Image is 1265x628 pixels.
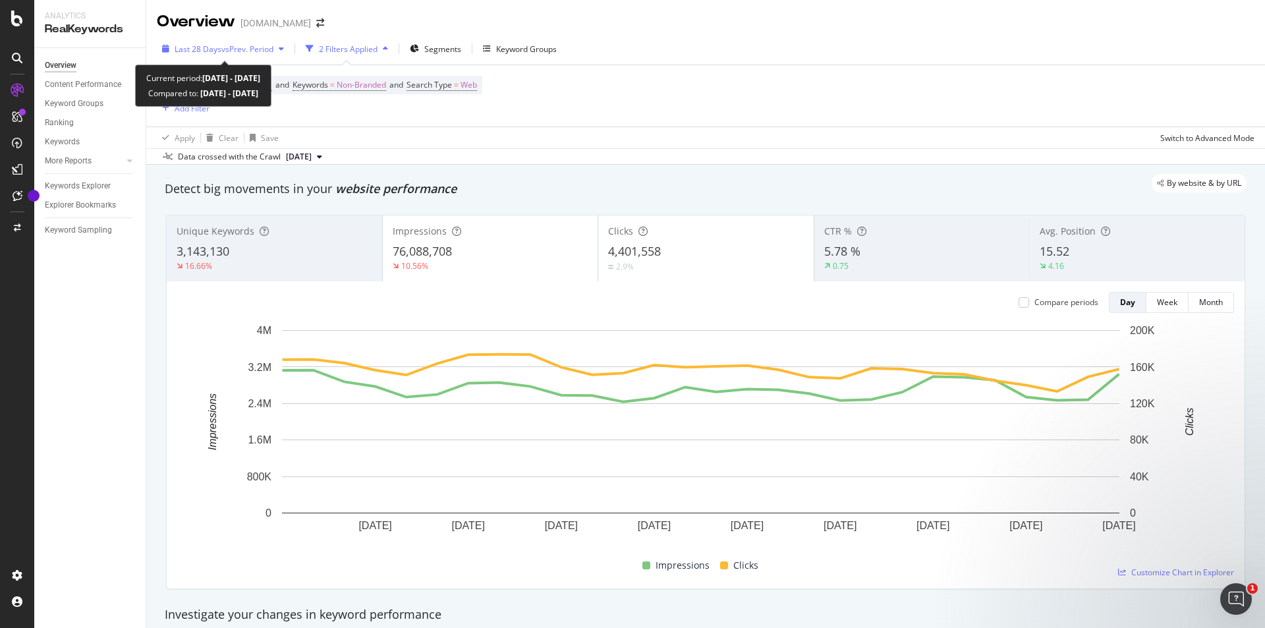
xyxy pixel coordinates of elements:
div: Keyword Groups [496,43,557,55]
div: Content Performance [45,78,121,92]
text: [DATE] [545,520,578,531]
text: Impressions [207,393,218,450]
text: 120K [1130,398,1155,409]
div: 2 Filters Applied [319,43,378,55]
div: 10.56% [401,260,428,271]
span: 3,143,130 [177,243,229,259]
button: Segments [405,38,466,59]
button: Apply [157,127,195,148]
text: [DATE] [731,520,764,531]
span: and [275,79,289,90]
div: Add Filter [175,103,210,114]
svg: A chart. [177,324,1224,552]
a: Overview [45,59,136,72]
button: Save [244,127,279,148]
a: Keyword Groups [45,97,136,111]
div: Investigate your changes in keyword performance [165,606,1247,623]
span: 15.52 [1040,243,1069,259]
a: Content Performance [45,78,136,92]
span: Clicks [733,557,758,573]
span: Segments [424,43,461,55]
div: [DOMAIN_NAME] [240,16,311,30]
text: [DATE] [452,520,485,531]
span: = [454,79,459,90]
button: Month [1189,292,1234,313]
span: 2025 Aug. 18th [286,151,312,163]
span: 76,088,708 [393,243,452,259]
img: Equal [608,265,613,269]
text: 800K [247,471,272,482]
a: Keywords [45,135,136,149]
span: Impressions [393,225,447,237]
text: 160K [1130,361,1155,372]
text: 2.4M [248,398,271,409]
span: Web [461,76,477,94]
div: Tooltip anchor [28,190,40,202]
button: Switch to Advanced Mode [1155,127,1254,148]
div: Clear [219,132,239,144]
div: Data crossed with the Crawl [178,151,281,163]
div: Analytics [45,11,135,22]
div: Ranking [45,116,74,130]
div: Month [1199,297,1223,308]
span: = [330,79,335,90]
div: Save [261,132,279,144]
span: Clicks [608,225,633,237]
div: Switch to Advanced Mode [1160,132,1254,144]
a: Keyword Sampling [45,223,136,237]
a: Ranking [45,116,136,130]
text: 0 [1130,507,1136,519]
div: Day [1120,297,1135,308]
b: [DATE] - [DATE] [202,72,260,84]
span: 1 [1247,583,1258,594]
span: 5.78 % [824,243,860,259]
div: RealKeywords [45,22,135,37]
div: Keyword Groups [45,97,103,111]
div: Overview [157,11,235,33]
div: More Reports [45,154,92,168]
button: Keyword Groups [478,38,562,59]
text: 4M [257,325,271,336]
button: Add Filter [157,100,210,116]
text: 80K [1130,434,1149,445]
text: [DATE] [824,520,857,531]
div: legacy label [1152,174,1247,192]
span: and [389,79,403,90]
a: Keywords Explorer [45,179,136,193]
text: [DATE] [638,520,671,531]
span: 4,401,558 [608,243,661,259]
button: Clear [201,127,239,148]
text: 3.2M [248,361,271,372]
div: Compare periods [1034,297,1098,308]
span: Non-Branded [337,76,386,94]
span: Keywords [293,79,328,90]
text: 0 [266,507,271,519]
text: Clicks [1184,408,1195,436]
span: Search Type [407,79,452,90]
text: 40K [1130,471,1149,482]
div: Compared to: [148,86,258,101]
div: Keywords [45,135,80,149]
text: [DATE] [358,520,391,531]
div: Apply [175,132,195,144]
text: [DATE] [916,520,949,531]
span: Last 28 Days [175,43,221,55]
span: CTR % [824,225,852,237]
span: vs Prev. Period [221,43,273,55]
text: 200K [1130,325,1155,336]
div: Overview [45,59,76,72]
a: Customize Chart in Explorer [1118,567,1234,578]
text: [DATE] [1102,520,1135,531]
button: [DATE] [281,149,327,165]
span: By website & by URL [1167,179,1241,187]
a: More Reports [45,154,123,168]
div: Current period: [146,71,260,86]
button: Day [1109,292,1146,313]
div: 2.9% [616,261,634,272]
span: Impressions [656,557,710,573]
b: [DATE] - [DATE] [198,88,258,99]
button: 2 Filters Applied [300,38,393,59]
span: Unique Keywords [177,225,254,237]
div: Keyword Sampling [45,223,112,237]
